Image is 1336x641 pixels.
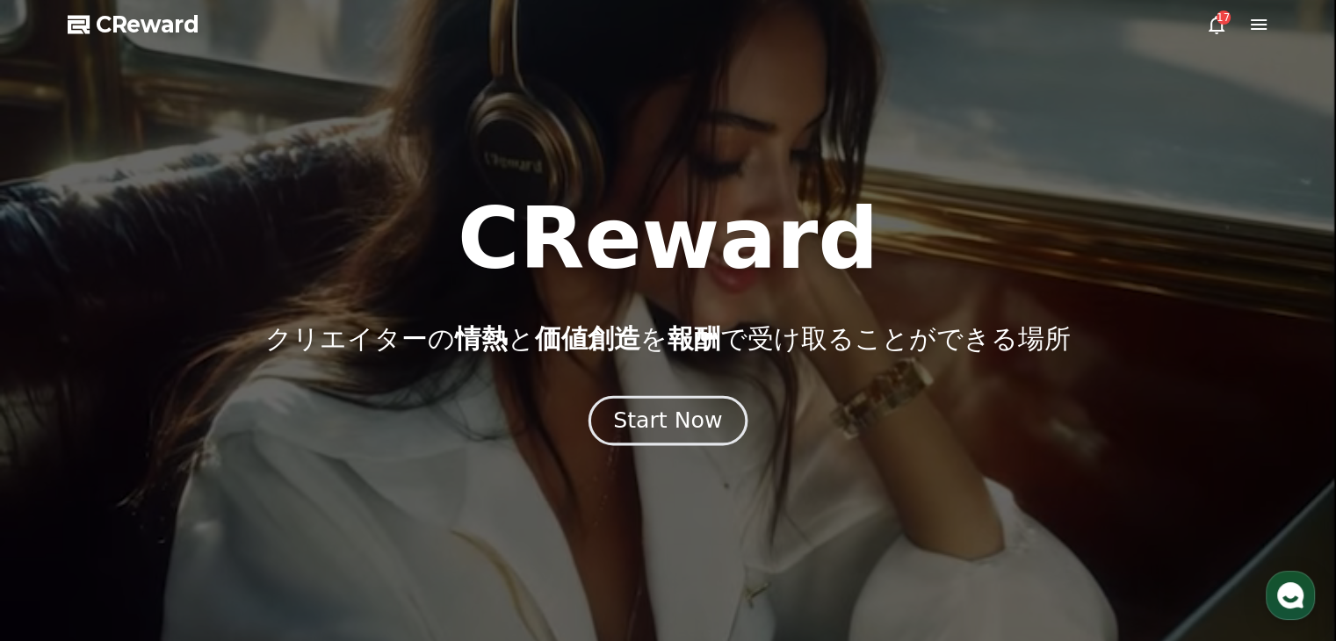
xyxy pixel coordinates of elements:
span: 報酬 [668,323,720,354]
p: クリエイターの と を で受け取ることができる場所 [265,323,1071,355]
span: Messages [146,522,198,537]
span: 価値創造 [535,323,640,354]
span: CReward [96,11,199,39]
a: CReward [68,11,199,39]
span: 情熱 [455,323,508,354]
span: Settings [260,522,303,536]
a: Settings [227,495,337,539]
a: Home [5,495,116,539]
a: Start Now [592,414,744,431]
div: Start Now [613,406,722,436]
div: 17 [1217,11,1231,25]
button: Start Now [589,396,747,446]
a: Messages [116,495,227,539]
a: 17 [1206,14,1227,35]
h1: CReward [458,197,878,281]
span: Home [45,522,76,536]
